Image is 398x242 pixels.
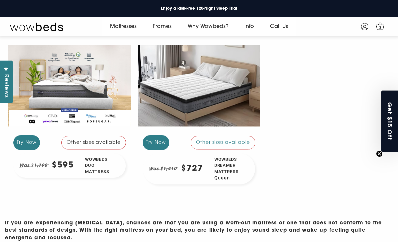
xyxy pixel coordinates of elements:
[181,165,203,173] div: $727
[145,17,180,36] a: Frames
[52,161,74,170] div: $595
[8,40,131,183] a: Try Now Other sizes available Was $1,190 $595 Wowbeds Duo Mattress
[2,74,10,98] span: Reviews
[19,161,49,170] em: Was $1,190
[376,150,383,157] button: Close teaser
[102,17,145,36] a: Mattresses
[180,17,236,36] a: Why Wowbeds?
[13,135,40,150] div: Try Now
[381,91,398,152] div: Get $15 OffClose teaser
[143,135,169,150] div: Try Now
[236,17,262,36] a: Info
[377,25,383,31] span: 0
[149,165,178,173] em: Was $1,410
[61,136,126,149] div: Other sizes available
[209,153,255,184] div: Wowbeds Dreamer Mattress
[191,136,255,149] div: Other sizes available
[5,221,382,241] strong: If you are experiencing [MEDICAL_DATA], chances are that you are using a worn-out mattress or one...
[156,4,242,13] a: Enjoy a Risk-Free 120-Night Sleep Trial
[214,175,244,181] span: Queen
[374,20,386,32] a: 0
[386,102,394,140] span: Get $15 Off
[10,22,63,31] img: Wow Beds Logo
[79,153,126,178] div: Wowbeds Duo Mattress
[262,17,296,36] a: Call Us
[138,40,260,190] a: Try Now Other sizes available Was $1,410 $727 Wowbeds Dreamer MattressQueen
